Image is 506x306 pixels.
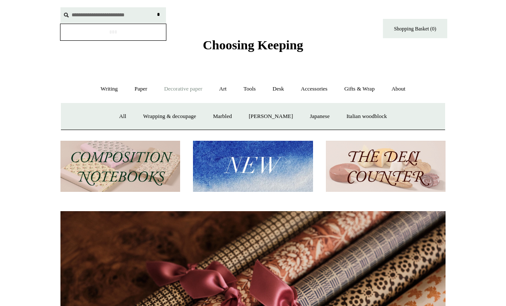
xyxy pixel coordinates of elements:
[211,78,234,100] a: Art
[384,78,413,100] a: About
[193,141,313,192] img: New.jpg__PID:f73bdf93-380a-4a35-bcfe-7823039498e1
[136,105,204,128] a: Wrapping & decoupage
[203,45,303,51] a: Choosing Keeping
[127,78,155,100] a: Paper
[236,78,264,100] a: Tools
[326,141,446,192] img: The Deli Counter
[203,38,303,52] span: Choosing Keeping
[157,78,210,100] a: Decorative paper
[265,78,292,100] a: Desk
[111,105,134,128] a: All
[302,105,337,128] a: Japanese
[93,78,126,100] a: Writing
[383,19,447,38] a: Shopping Basket (0)
[339,105,395,128] a: Italian woodblock
[293,78,335,100] a: Accessories
[60,141,180,192] img: 202302 Composition ledgers.jpg__PID:69722ee6-fa44-49dd-a067-31375e5d54ec
[241,105,301,128] a: [PERSON_NAME]
[337,78,383,100] a: Gifts & Wrap
[205,105,240,128] a: Marbled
